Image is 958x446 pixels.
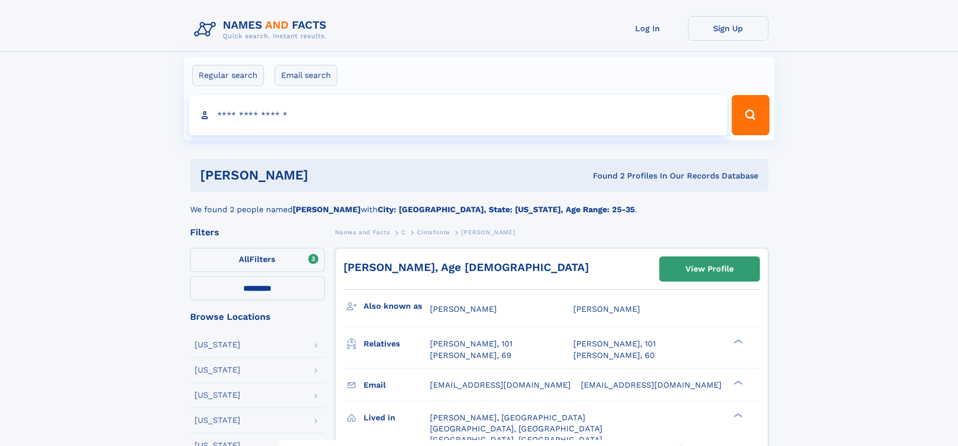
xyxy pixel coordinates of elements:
a: [PERSON_NAME], 69 [430,350,511,361]
label: Regular search [192,65,264,86]
span: [PERSON_NAME] [573,304,640,314]
img: Logo Names and Facts [190,16,335,43]
div: ❯ [731,412,743,418]
span: [EMAIL_ADDRESS][DOMAIN_NAME] [581,380,722,390]
span: [GEOGRAPHIC_DATA], [GEOGRAPHIC_DATA] [430,435,602,444]
a: [PERSON_NAME], Age [DEMOGRAPHIC_DATA] [343,261,589,274]
div: ❯ [731,338,743,345]
div: [US_STATE] [195,391,240,399]
span: [PERSON_NAME] [430,304,497,314]
input: search input [189,95,728,135]
span: Cimafonte [417,229,450,236]
h3: Email [364,377,430,394]
b: [PERSON_NAME] [293,205,361,214]
a: Cimafonte [417,226,450,238]
a: C [401,226,406,238]
span: C [401,229,406,236]
a: Log In [607,16,688,41]
a: Names and Facts [335,226,390,238]
a: [PERSON_NAME], 60 [573,350,655,361]
div: [US_STATE] [195,341,240,349]
div: Found 2 Profiles In Our Records Database [451,170,758,182]
b: City: [GEOGRAPHIC_DATA], State: [US_STATE], Age Range: 25-35 [378,205,635,214]
div: Browse Locations [190,312,325,321]
div: Filters [190,228,325,237]
h3: Lived in [364,409,430,426]
div: View Profile [685,257,734,281]
span: [PERSON_NAME], [GEOGRAPHIC_DATA] [430,413,585,422]
div: [US_STATE] [195,366,240,374]
span: All [239,254,249,264]
a: [PERSON_NAME], 101 [573,338,656,349]
span: [EMAIL_ADDRESS][DOMAIN_NAME] [430,380,571,390]
span: [GEOGRAPHIC_DATA], [GEOGRAPHIC_DATA] [430,424,602,433]
h1: [PERSON_NAME] [200,169,451,182]
h3: Also known as [364,298,430,315]
div: ❯ [731,379,743,386]
a: View Profile [660,257,759,281]
span: [PERSON_NAME] [461,229,515,236]
button: Search Button [732,95,769,135]
label: Filters [190,248,325,272]
h3: Relatives [364,335,430,352]
div: [US_STATE] [195,416,240,424]
label: Email search [275,65,337,86]
div: We found 2 people named with . [190,192,768,216]
a: [PERSON_NAME], 101 [430,338,512,349]
a: Sign Up [688,16,768,41]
